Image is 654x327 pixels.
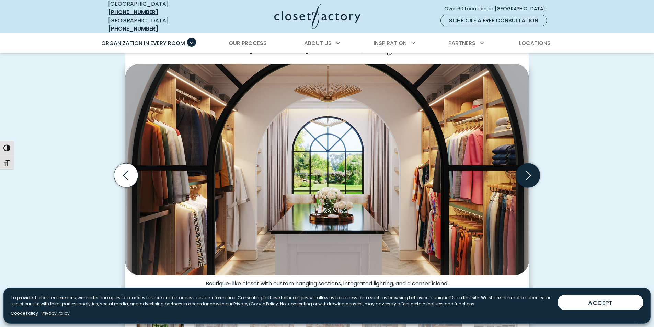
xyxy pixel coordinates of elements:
button: ACCEPT [558,295,643,310]
span: Over 60 Locations in [GEOGRAPHIC_DATA]! [444,5,552,12]
span: Organization in Every Room [101,39,185,47]
figcaption: Boutique-like closet with custom hanging sections, integrated lighting, and a center island. [125,275,529,287]
nav: Primary Menu [96,34,558,53]
img: Closet Factory Logo [274,4,360,29]
span: About Us [304,39,332,47]
div: [GEOGRAPHIC_DATA] [108,16,208,33]
a: Schedule a Free Consultation [440,15,547,26]
a: [PHONE_NUMBER] [108,8,158,16]
span: Partners [448,39,475,47]
button: Next slide [513,161,543,190]
a: Cookie Policy [11,310,38,316]
a: [PHONE_NUMBER] [108,25,158,33]
a: Over 60 Locations in [GEOGRAPHIC_DATA]! [444,3,552,15]
span: Our Process [229,39,267,47]
img: Spacious custom walk-in closet with abundant wardrobe space, center island storage [125,64,529,275]
span: Inspiration [374,39,407,47]
span: Locations [519,39,551,47]
button: Previous slide [111,161,141,190]
a: Privacy Policy [42,310,70,316]
p: To provide the best experiences, we use technologies like cookies to store and/or access device i... [11,295,552,307]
